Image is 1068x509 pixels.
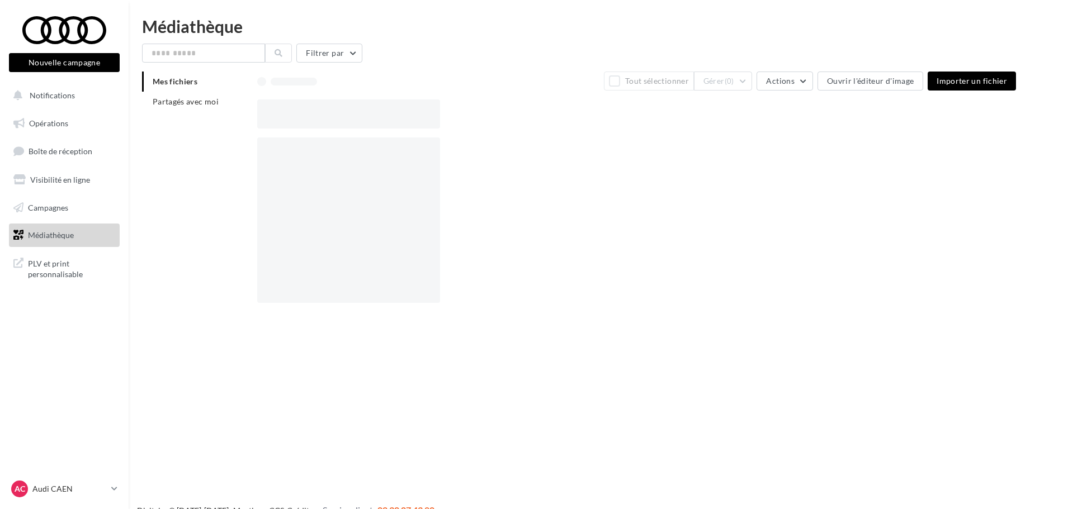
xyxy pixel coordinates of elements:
button: Gérer(0) [694,72,753,91]
button: Filtrer par [296,44,362,63]
span: (0) [725,77,734,85]
button: Nouvelle campagne [9,53,120,72]
span: PLV et print personnalisable [28,256,115,280]
button: Actions [757,72,812,91]
button: Importer un fichier [928,72,1016,91]
a: Boîte de réception [7,139,122,163]
span: AC [15,483,25,494]
a: Opérations [7,112,122,135]
a: Campagnes [7,196,122,220]
button: Notifications [7,84,117,107]
span: Mes fichiers [153,77,197,86]
span: Visibilité en ligne [30,175,90,184]
a: Visibilité en ligne [7,168,122,192]
span: Notifications [30,91,75,100]
p: Audi CAEN [32,483,107,494]
span: Partagés avec moi [153,97,219,106]
span: Importer un fichier [937,76,1007,85]
span: Campagnes [28,202,68,212]
a: AC Audi CAEN [9,478,120,500]
a: PLV et print personnalisable [7,251,122,284]
span: Boîte de réception [29,146,92,156]
div: Médiathèque [142,18,1055,35]
a: Médiathèque [7,223,122,247]
span: Médiathèque [28,230,74,240]
span: Opérations [29,118,68,128]
span: Actions [766,76,794,85]
button: Tout sélectionner [604,72,693,91]
button: Ouvrir l'éditeur d'image [817,72,923,91]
